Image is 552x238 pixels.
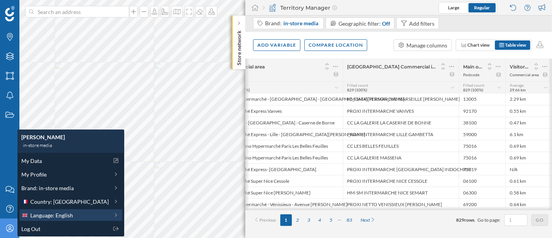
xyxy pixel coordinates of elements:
div: 0.61 km [505,175,552,187]
span: Table view [505,42,526,48]
div: Casino Supermarché - [GEOGRAPHIC_DATA] - [GEOGRAPHIC_DATA][PERSON_NAME] [220,93,343,105]
div: HM-SM INTERMARCHE NICE SEMART [343,187,459,198]
span: Assistance [12,5,50,12]
input: 1 [507,216,525,224]
div: 92170 [459,105,505,117]
span: Regular [474,5,490,10]
div: 0.58 km [505,187,552,198]
span: Go to page: [477,217,500,224]
div: PROXI INTERMARCHE NICE CESSOLE [343,175,459,187]
div: Intermarché Super Nice Cessole [220,175,343,187]
div: 75019 [459,163,505,175]
div: Intermarché Express - Lille - [GEOGRAPHIC_DATA][PERSON_NAME] [220,128,343,140]
p: Store network [235,27,243,65]
div: 69200 [459,198,505,210]
div: CC LA GALERIE MASSENA [343,152,459,163]
div: 75016 [459,140,505,152]
div: Intermarché Express- [GEOGRAPHIC_DATA] [220,163,343,175]
div: PROXI INTERMARCHE LILLE GAMBETTA [343,128,459,140]
div: Géant Casino Hypermarché Paris Les Belles Feuilles [220,140,343,152]
span: . [474,217,476,223]
span: Filled count [347,83,368,87]
div: 13005 [459,93,505,105]
div: CC LES BELLES FEUILLES [343,140,459,152]
div: 0.69 km [505,152,552,163]
span: Main origin of visitors ([DATE] to [DATE]) [463,64,482,70]
div: 59000 [459,128,505,140]
div: Postcode [463,72,479,77]
div: [PERSON_NAME] [21,133,120,141]
div: Add filters [410,19,435,28]
span: My Profile [21,170,47,178]
div: HM-SM INTERMARCHE MARSEILLE [PERSON_NAME] [343,93,459,105]
div: 6.1 km [505,128,552,140]
img: Geoblink Logo [5,6,15,21]
span: in-store media [283,19,318,27]
div: 2.29 km [505,93,552,105]
span: Country: [GEOGRAPHIC_DATA] [30,198,109,206]
span: Large [448,5,460,10]
div: 75016 [459,152,505,163]
span: 829 (100%) [347,87,367,92]
span: Average [510,83,524,87]
span: rows [464,217,474,223]
div: 38100 [459,117,505,128]
div: in-store media [21,141,120,149]
div: Manage columns [407,41,448,49]
div: Territory Manager [263,4,337,12]
span: [GEOGRAPHIC_DATA] Commercial in-store media [347,64,436,70]
div: PROXI NETTO VENISSIEUX [PERSON_NAME] [343,198,459,210]
span: Log Out [21,225,40,233]
span: 29.66 km [510,87,526,92]
div: 0.55 km [505,105,552,117]
span: Filled count [463,83,484,87]
div: CC LA GALERIE LA CASERNE DE BONNE [343,117,459,128]
div: Intermarché Express Vanves [220,105,343,117]
div: Monoprix - [GEOGRAPHIC_DATA] - Caserne de Borne [220,117,343,128]
div: Off [382,19,390,28]
span: Chart view [468,42,490,48]
img: territory-manager.svg [269,4,276,12]
span: My Data [21,157,42,165]
span: 829 (100%) [463,87,483,92]
div: PROXI INTERMARCHE VANVES [343,105,459,117]
div: Commercial area [510,72,539,77]
div: 06300 [459,187,505,198]
div: PROXI INTERMARCHE [GEOGRAPHIC_DATA] INDOCHINE [343,163,459,175]
span: 829 [456,217,464,223]
div: N/A [505,163,552,175]
div: Casino Supermarché - Vénissieux - Avenue [PERSON_NAME] [220,198,343,210]
span: Brand: in-store media [21,184,74,192]
div: Brand: [265,19,319,27]
div: Intermarché Super Nice [PERSON_NAME] [220,187,343,198]
span: Language: English [30,211,73,219]
span: Geographic filter: [338,20,381,27]
div: 0.69 km [505,140,552,152]
div: 0.64 km [505,198,552,210]
div: 06100 [459,175,505,187]
span: Visitors' travel distance ([DATE] to [DATE]) [510,64,529,70]
div: 0.47 km [505,117,552,128]
div: Géant Casino Hypermarché Paris Les Belles Feuilles [220,152,343,163]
